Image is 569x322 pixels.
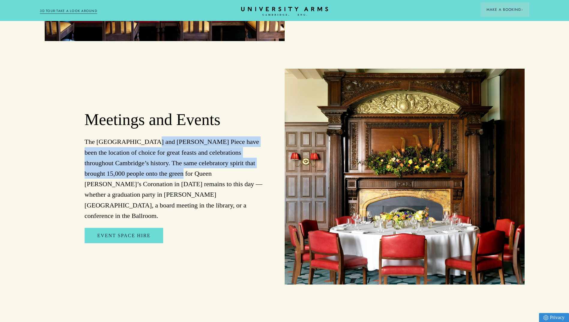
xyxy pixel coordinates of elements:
img: Arrow icon [521,9,523,11]
span: Make a Booking [487,7,523,12]
button: Make a BookingArrow icon [481,2,529,17]
p: The [GEOGRAPHIC_DATA] and [PERSON_NAME] Piece have been the location of choice for great feasts a... [85,136,264,221]
a: Event Space Hire [85,228,163,243]
a: Privacy [539,313,569,322]
img: image-8d96d14e1ea96688ba1b0f3f76dfdce134557ccd-6272x6272-jpg [285,69,525,285]
h2: Meetings and Events [85,110,264,130]
a: Home [241,7,328,16]
a: 3D TOUR:TAKE A LOOK AROUND [40,8,97,14]
img: Privacy [544,315,548,320]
